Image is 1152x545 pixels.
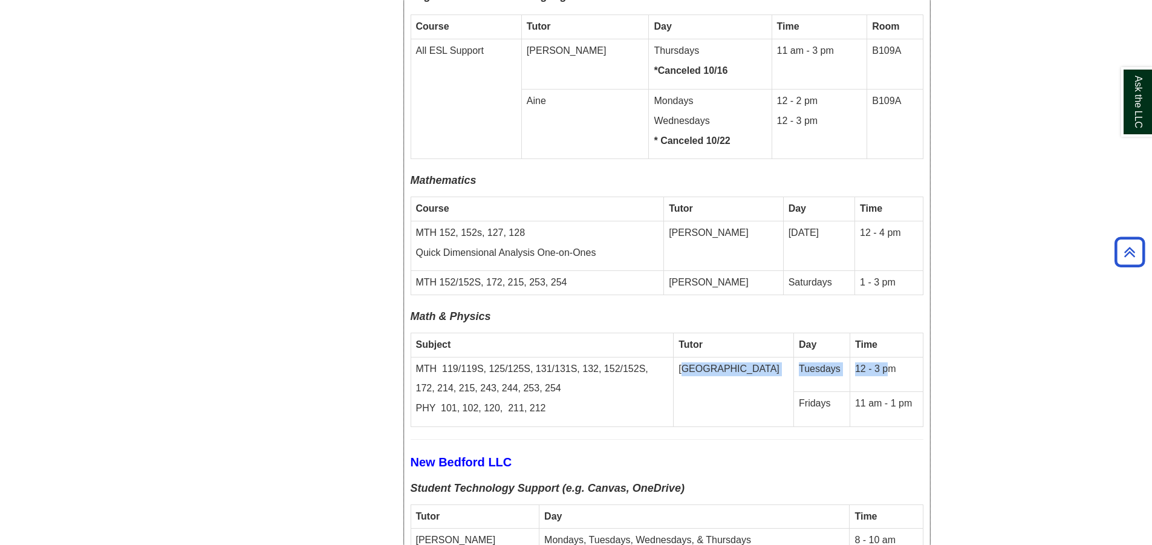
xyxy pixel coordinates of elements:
[416,339,451,350] b: Subject
[854,511,877,521] b: Time
[416,21,449,31] strong: Course
[527,21,551,31] strong: Tutor
[777,44,862,58] p: 11 am - 3 pm
[416,226,659,240] p: MTH 152, 152s, 127, 128
[860,203,882,214] strong: Time
[777,94,862,108] p: 12 - 2 pm
[674,357,794,427] td: [GEOGRAPHIC_DATA]
[416,382,669,396] p: 172, 214, 215, 243, 244, 253, 254
[411,455,512,469] b: New Bedford LLC
[664,221,784,271] td: [PERSON_NAME]
[1110,244,1149,260] a: Back to Top
[669,203,693,214] strong: Tutor
[867,39,923,90] td: B109A
[416,246,659,260] p: Quick Dimensional Analysis One-on-Ones
[544,511,562,521] b: Day
[411,271,664,295] td: MTH 152/152S, 172, 215, 253, 254
[777,21,799,31] strong: Time
[799,339,816,350] strong: Day
[416,511,440,521] b: Tutor
[411,482,685,494] b: Student Technology Support (e.g. Canvas, OneDrive)
[654,135,730,146] strong: * Canceled 10/22
[860,226,917,240] p: 12 - 4 pm
[654,44,766,58] p: Thursdays
[411,174,477,186] b: Mathematics
[855,339,877,350] strong: Time
[679,339,703,350] strong: Tutor
[799,362,845,376] p: Tuesdays
[416,362,669,376] p: MTH 119/119S, 125/125S, 131/131S, 132, 152/152S,
[654,65,727,76] strong: *Canceled 10/16
[850,357,923,392] td: 12 - 3 pm
[855,397,918,411] p: 11 am - 1 pm
[521,89,649,159] td: Aine
[416,402,669,416] p: PHY 101, 102, 120, 211, 212
[867,89,923,159] td: B109A
[654,94,766,108] p: Mondays
[777,114,862,128] p: 12 - 3 pm
[654,21,671,31] strong: Day
[789,203,806,214] strong: Day
[855,271,923,295] td: 1 - 3 pm
[789,226,850,240] p: [DATE]
[416,203,449,214] strong: Course
[872,21,899,31] strong: Room
[521,39,649,90] td: [PERSON_NAME]
[783,271,854,295] td: Saturdays
[411,39,521,159] td: All ESL Support
[654,114,766,128] p: Wednesdays
[411,310,491,322] b: Math & Physics
[664,271,784,295] td: [PERSON_NAME]
[794,392,850,427] td: Fridays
